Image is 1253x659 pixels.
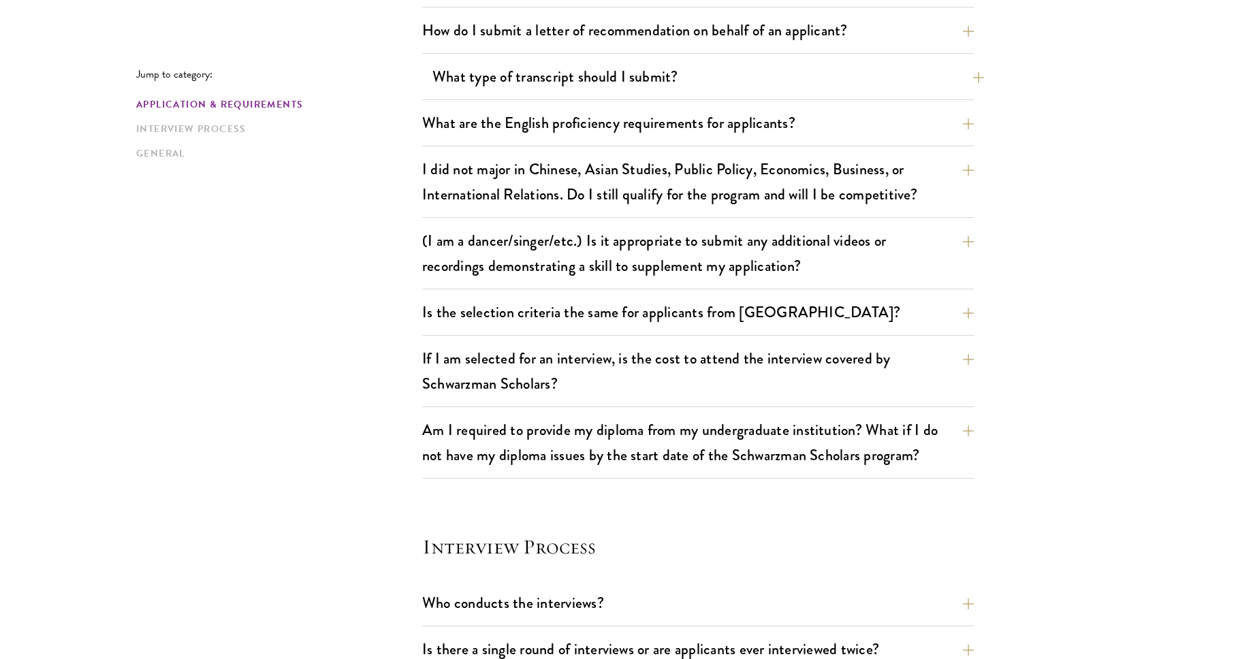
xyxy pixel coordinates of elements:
[136,122,414,136] a: Interview Process
[136,97,414,112] a: Application & Requirements
[422,225,974,281] button: (I am a dancer/singer/etc.) Is it appropriate to submit any additional videos or recordings demon...
[422,533,974,560] h4: Interview Process
[422,108,974,138] button: What are the English proficiency requirements for applicants?
[432,61,984,92] button: What type of transcript should I submit?
[422,154,974,210] button: I did not major in Chinese, Asian Studies, Public Policy, Economics, Business, or International R...
[136,68,422,80] p: Jump to category:
[422,588,974,618] button: Who conducts the interviews?
[422,343,974,399] button: If I am selected for an interview, is the cost to attend the interview covered by Schwarzman Scho...
[422,15,974,46] button: How do I submit a letter of recommendation on behalf of an applicant?
[136,146,414,161] a: General
[422,297,974,327] button: Is the selection criteria the same for applicants from [GEOGRAPHIC_DATA]?
[422,415,974,470] button: Am I required to provide my diploma from my undergraduate institution? What if I do not have my d...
